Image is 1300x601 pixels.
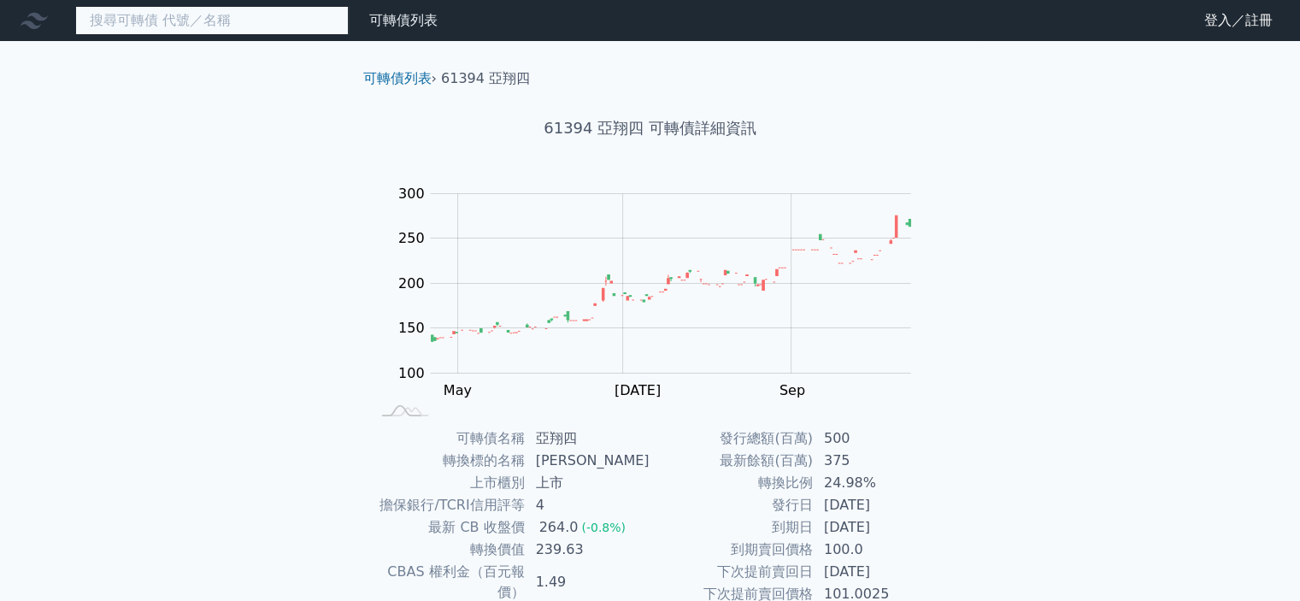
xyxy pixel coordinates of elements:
[370,539,526,561] td: 轉換價值
[370,516,526,539] td: 最新 CB 收盤價
[615,382,661,398] tspan: [DATE]
[650,450,814,472] td: 最新餘額(百萬)
[363,68,437,89] li: ›
[398,275,425,292] tspan: 200
[814,539,931,561] td: 100.0
[814,472,931,494] td: 24.98%
[370,427,526,450] td: 可轉債名稱
[814,516,931,539] td: [DATE]
[536,517,582,538] div: 264.0
[398,186,425,202] tspan: 300
[526,494,650,516] td: 4
[370,472,526,494] td: 上市櫃別
[814,450,931,472] td: 375
[526,472,650,494] td: 上市
[431,215,910,341] g: Series
[526,450,650,472] td: [PERSON_NAME]
[814,561,931,583] td: [DATE]
[650,494,814,516] td: 發行日
[350,116,951,140] h1: 61394 亞翔四 可轉債詳細資訊
[650,472,814,494] td: 轉換比例
[441,68,530,89] li: 61394 亞翔四
[363,70,432,86] a: 可轉債列表
[650,516,814,539] td: 到期日
[398,365,425,381] tspan: 100
[814,494,931,516] td: [DATE]
[389,186,936,433] g: Chart
[75,6,349,35] input: 搜尋可轉債 代號／名稱
[370,450,526,472] td: 轉換標的名稱
[650,561,814,583] td: 下次提前賣回日
[581,521,626,534] span: (-0.8%)
[398,230,425,246] tspan: 250
[444,382,472,398] tspan: May
[1191,7,1286,34] a: 登入／註冊
[370,494,526,516] td: 擔保銀行/TCRI信用評等
[650,539,814,561] td: 到期賣回價格
[526,539,650,561] td: 239.63
[779,382,805,398] tspan: Sep
[398,320,425,336] tspan: 150
[650,427,814,450] td: 發行總額(百萬)
[369,12,438,28] a: 可轉債列表
[814,427,931,450] td: 500
[526,427,650,450] td: 亞翔四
